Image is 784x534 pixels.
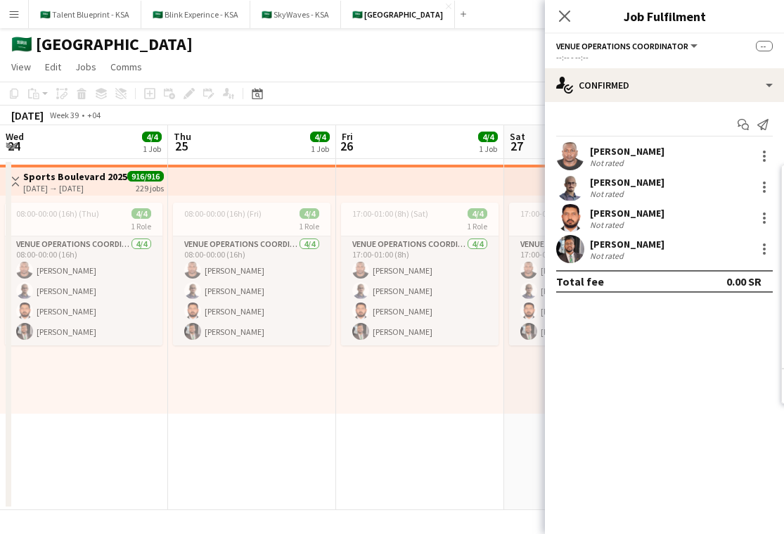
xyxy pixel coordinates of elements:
[510,130,525,143] span: Sat
[756,41,773,51] span: --
[29,1,141,28] button: 🇸🇦 Talent Blueprint - KSA
[468,208,487,219] span: 4/4
[341,1,455,28] button: 🇸🇦 [GEOGRAPHIC_DATA]
[590,189,626,199] div: Not rated
[87,110,101,120] div: +04
[11,108,44,122] div: [DATE]
[509,236,667,345] app-card-role: VENUE OPERATIONS COORDINATOR4/417:00-01:00 (8h)[PERSON_NAME][PERSON_NAME][PERSON_NAME][PERSON_NAME]
[184,208,262,219] span: 08:00-00:00 (16h) (Fri)
[556,41,700,51] button: VENUE OPERATIONS COORDINATOR
[479,144,497,154] div: 1 Job
[5,203,162,345] app-job-card: 08:00-00:00 (16h) (Thu)4/41 RoleVENUE OPERATIONS COORDINATOR4/408:00-00:00 (16h)[PERSON_NAME][PER...
[352,208,428,219] span: 17:00-01:00 (8h) (Sat)
[590,207,664,220] div: [PERSON_NAME]
[590,250,626,261] div: Not rated
[520,208,598,219] span: 17:00-01:00 (8h) (Sun)
[556,52,773,63] div: --:-- - --:--
[11,34,193,55] h1: 🇸🇦 [GEOGRAPHIC_DATA]
[545,7,784,25] h3: Job Fulfilment
[726,274,761,288] div: 0.00 SR
[590,238,664,250] div: [PERSON_NAME]
[70,58,102,76] a: Jobs
[110,61,142,73] span: Comms
[311,144,329,154] div: 1 Job
[556,274,604,288] div: Total fee
[136,182,164,193] div: 229 jobs
[131,208,151,219] span: 4/4
[478,132,498,142] span: 4/4
[127,171,164,182] span: 916/916
[299,221,319,231] span: 1 Role
[23,170,127,183] h3: Sports Boulevard 2025
[590,145,664,158] div: [PERSON_NAME]
[590,176,664,189] div: [PERSON_NAME]
[143,144,161,154] div: 1 Job
[508,138,525,154] span: 27
[174,130,191,143] span: Thu
[75,61,96,73] span: Jobs
[142,132,162,142] span: 4/4
[340,138,353,154] span: 26
[5,236,162,345] app-card-role: VENUE OPERATIONS COORDINATOR4/408:00-00:00 (16h)[PERSON_NAME][PERSON_NAME][PERSON_NAME][PERSON_NAME]
[39,58,67,76] a: Edit
[342,130,353,143] span: Fri
[590,220,626,230] div: Not rated
[6,130,24,143] span: Wed
[46,110,82,120] span: Week 39
[467,221,487,231] span: 1 Role
[556,41,688,51] span: VENUE OPERATIONS COORDINATOR
[173,236,330,345] app-card-role: VENUE OPERATIONS COORDINATOR4/408:00-00:00 (16h)[PERSON_NAME][PERSON_NAME][PERSON_NAME][PERSON_NAME]
[16,208,99,219] span: 08:00-00:00 (16h) (Thu)
[250,1,341,28] button: 🇸🇦 SkyWaves - KSA
[11,61,31,73] span: View
[141,1,250,28] button: 🇸🇦 Blink Experince - KSA
[173,203,330,345] app-job-card: 08:00-00:00 (16h) (Fri)4/41 RoleVENUE OPERATIONS COORDINATOR4/408:00-00:00 (16h)[PERSON_NAME][PER...
[300,208,319,219] span: 4/4
[310,132,330,142] span: 4/4
[341,203,499,345] app-job-card: 17:00-01:00 (8h) (Sat)4/41 RoleVENUE OPERATIONS COORDINATOR4/417:00-01:00 (8h)[PERSON_NAME][PERSO...
[545,68,784,102] div: Confirmed
[172,138,191,154] span: 25
[45,61,61,73] span: Edit
[590,158,626,168] div: Not rated
[341,236,499,345] app-card-role: VENUE OPERATIONS COORDINATOR4/417:00-01:00 (8h)[PERSON_NAME][PERSON_NAME][PERSON_NAME][PERSON_NAME]
[105,58,148,76] a: Comms
[509,203,667,345] app-job-card: 17:00-01:00 (8h) (Sun)4/41 RoleVENUE OPERATIONS COORDINATOR4/417:00-01:00 (8h)[PERSON_NAME][PERSO...
[23,183,127,193] div: [DATE] → [DATE]
[131,221,151,231] span: 1 Role
[6,58,37,76] a: View
[4,138,24,154] span: 24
